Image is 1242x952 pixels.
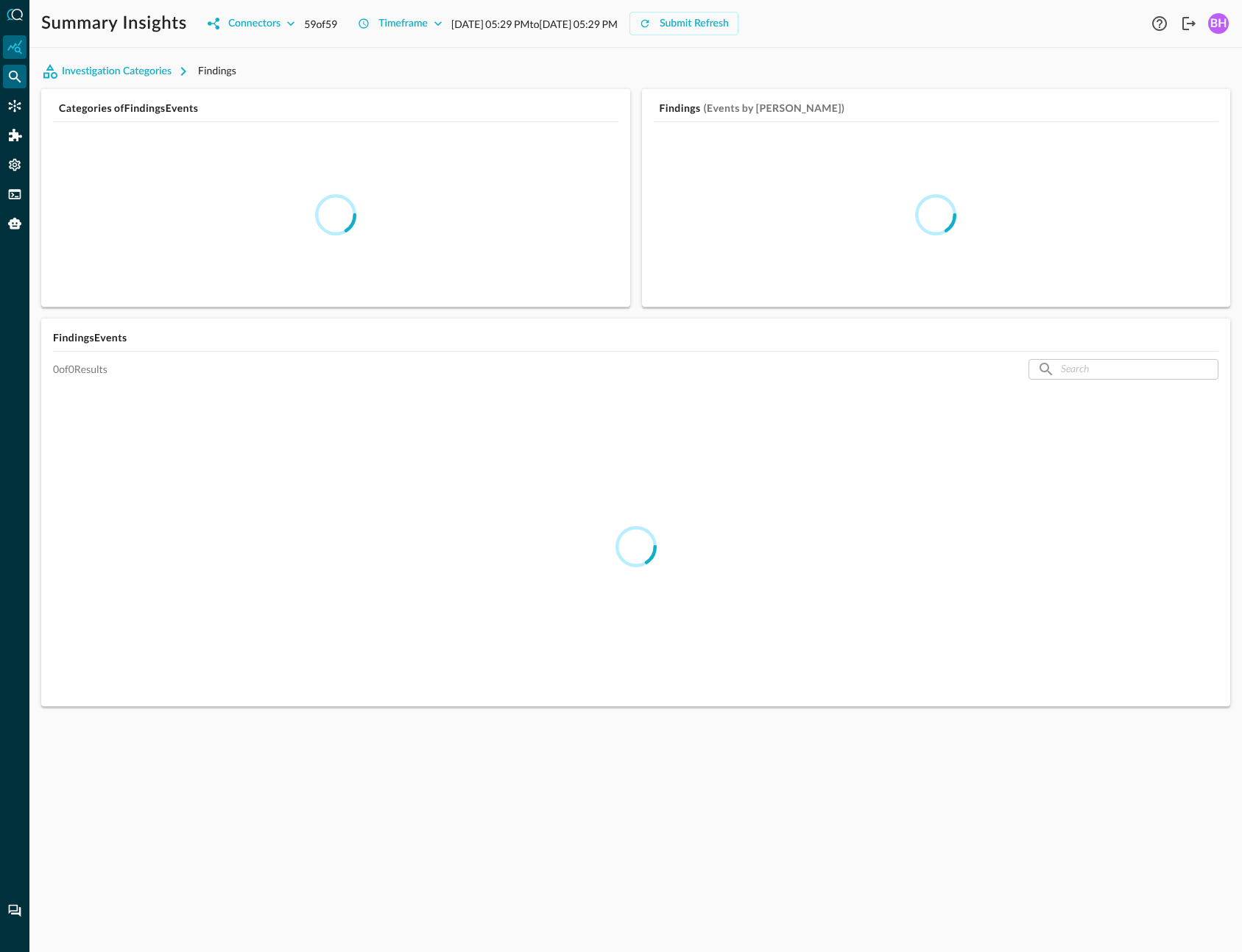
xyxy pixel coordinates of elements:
[304,16,337,32] p: 59 of 59
[1061,355,1185,383] input: Search
[1208,13,1229,34] div: BH
[660,101,701,116] h5: Findings
[703,101,844,116] h5: (Events by [PERSON_NAME])
[629,12,738,35] button: Submit Refresh
[59,101,618,116] h5: Categories of Findings Events
[228,15,280,33] div: Connectors
[41,60,198,83] button: Investigation Categories
[3,153,27,177] div: Settings
[53,363,107,376] p: 0 of 0 Results
[4,124,27,147] div: Addons
[41,12,187,35] h1: Summary Insights
[3,65,27,88] div: Federated Search
[3,182,27,206] div: FSQL
[1148,12,1171,35] button: Help
[198,64,236,77] span: Findings
[3,212,27,235] div: Query Agent
[199,12,304,35] button: Connectors
[1177,12,1201,35] button: Logout
[3,35,27,59] div: Summary Insights
[53,330,1218,345] h5: Findings Events
[378,15,428,33] div: Timeframe
[3,94,27,118] div: Connectors
[451,16,618,32] p: [DATE] 05:29 PM to [DATE] 05:29 PM
[3,899,27,923] div: Chat
[660,15,729,33] div: Submit Refresh
[349,12,451,35] button: Timeframe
